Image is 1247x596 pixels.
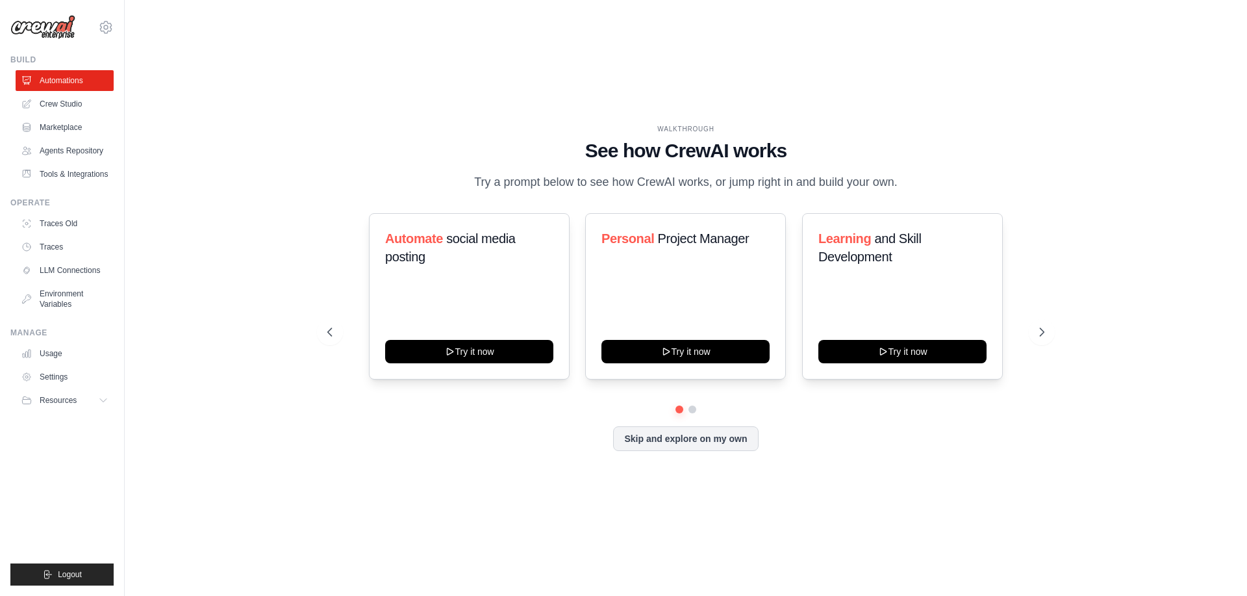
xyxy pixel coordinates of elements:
div: WALKTHROUGH [327,124,1044,134]
iframe: Chat Widget [1182,534,1247,596]
a: Environment Variables [16,283,114,315]
div: Operate [10,198,114,208]
span: Learning [818,231,871,246]
button: Resources [16,390,114,411]
a: LLM Connections [16,260,114,281]
a: Tools & Integrations [16,164,114,185]
span: and Skill Development [818,231,921,264]
span: Automate [385,231,443,246]
p: Try a prompt below to see how CrewAI works, or jump right in and build your own. [468,173,904,192]
div: Manage [10,328,114,338]
button: Logout [10,564,114,586]
h1: See how CrewAI works [327,139,1044,162]
span: Personal [601,231,654,246]
a: Usage [16,343,114,364]
span: Resources [40,395,77,406]
a: Crew Studio [16,94,114,114]
img: Logo [10,15,75,40]
a: Traces Old [16,213,114,234]
button: Try it now [385,340,553,363]
a: Marketplace [16,117,114,138]
button: Skip and explore on my own [613,426,758,451]
button: Try it now [601,340,770,363]
a: Settings [16,367,114,387]
a: Automations [16,70,114,91]
span: Project Manager [658,231,749,246]
span: Logout [58,569,82,580]
a: Agents Repository [16,140,114,161]
button: Try it now [818,340,987,363]
span: social media posting [385,231,516,264]
div: Build [10,55,114,65]
a: Traces [16,237,114,257]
